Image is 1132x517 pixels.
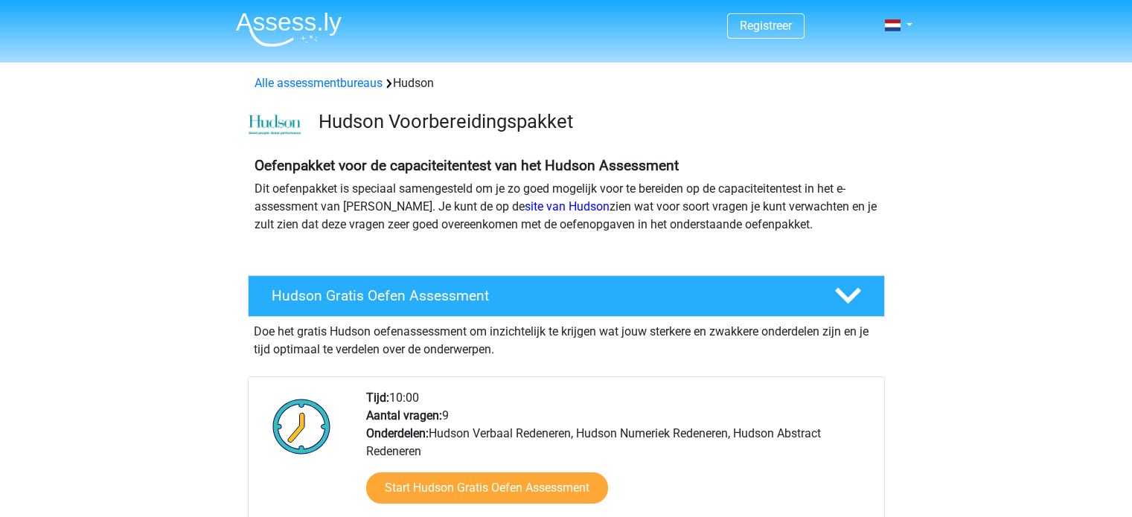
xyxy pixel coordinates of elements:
h4: Hudson Gratis Oefen Assessment [272,287,810,304]
b: Onderdelen: [366,426,429,440]
img: Klok [264,389,339,463]
a: Start Hudson Gratis Oefen Assessment [366,472,608,504]
h3: Hudson Voorbereidingspakket [319,110,873,133]
b: Oefenpakket voor de capaciteitentest van het Hudson Assessment [255,157,679,174]
b: Aantal vragen: [366,408,442,423]
img: cefd0e47479f4eb8e8c001c0d358d5812e054fa8.png [249,115,301,135]
a: Hudson Gratis Oefen Assessment [242,275,891,317]
p: Dit oefenpakket is speciaal samengesteld om je zo goed mogelijk voor te bereiden op de capaciteit... [255,180,878,234]
a: site van Hudson [525,199,610,213]
img: Assessly [236,12,342,47]
a: Registreer [740,19,792,33]
a: Alle assessmentbureaus [255,76,383,90]
div: Hudson [249,74,884,92]
div: Doe het gratis Hudson oefenassessment om inzichtelijk te krijgen wat jouw sterkere en zwakkere on... [248,317,885,359]
b: Tijd: [366,391,389,405]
